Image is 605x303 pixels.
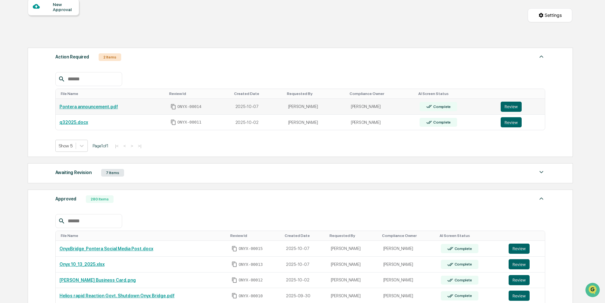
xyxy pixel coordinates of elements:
[108,50,116,58] button: Start new chat
[169,91,229,96] div: Toggle SortBy
[177,120,202,125] span: ONYX-00011
[239,293,263,299] span: ONYX-00010
[509,244,541,254] a: Review
[6,81,11,86] div: 🖐️
[585,282,602,299] iframe: Open customer support
[501,117,522,127] button: Review
[55,53,89,61] div: Action Required
[55,168,92,177] div: Awaiting Revision
[93,143,108,148] span: Page 1 of 1
[86,195,114,203] div: 280 Items
[502,91,542,96] div: Toggle SortBy
[453,278,472,282] div: Complete
[59,262,105,267] a: Onyx 10_13_2025.xlsx
[55,195,76,203] div: Approved
[113,143,121,149] button: |<
[232,99,284,115] td: 2025-10-07
[4,77,44,89] a: 🖐️Preclearance
[418,91,494,96] div: Toggle SortBy
[453,246,472,251] div: Complete
[327,241,379,257] td: [PERSON_NAME]
[232,293,237,299] span: Copy Id
[239,262,263,267] span: ONYX-00013
[379,273,437,288] td: [PERSON_NAME]
[538,195,545,202] img: caret
[379,241,437,257] td: [PERSON_NAME]
[440,233,502,238] div: Toggle SortBy
[330,233,377,238] div: Toggle SortBy
[282,273,327,288] td: 2025-10-02
[61,91,164,96] div: Toggle SortBy
[501,102,522,112] button: Review
[170,104,176,110] span: Copy Id
[432,120,451,125] div: Complete
[284,115,347,130] td: [PERSON_NAME]
[230,233,280,238] div: Toggle SortBy
[6,93,11,98] div: 🔎
[453,293,472,298] div: Complete
[239,246,263,251] span: ONYX-00015
[509,259,530,269] button: Review
[453,262,472,266] div: Complete
[232,261,237,267] span: Copy Id
[4,90,43,101] a: 🔎Data Lookup
[538,53,545,60] img: caret
[347,115,416,130] td: [PERSON_NAME]
[432,104,451,109] div: Complete
[61,233,226,238] div: Toggle SortBy
[59,278,136,283] a: [PERSON_NAME] Business Card.png
[234,91,282,96] div: Toggle SortBy
[327,257,379,273] td: [PERSON_NAME]
[509,275,541,285] a: Review
[46,81,51,86] div: 🗄️
[13,92,40,98] span: Data Lookup
[6,13,116,24] p: How can we help?
[122,143,128,149] button: <
[59,246,153,251] a: OnyxBridge_Pontera Social Media Post.docx
[509,291,530,301] button: Review
[232,115,284,130] td: 2025-10-02
[538,168,545,176] img: caret
[382,233,435,238] div: Toggle SortBy
[501,102,541,112] a: Review
[53,2,74,12] div: New Approval
[13,80,41,86] span: Preclearance
[287,91,344,96] div: Toggle SortBy
[282,241,327,257] td: 2025-10-07
[501,117,541,127] a: Review
[59,120,88,125] a: q32025.docx
[509,244,530,254] button: Review
[347,99,416,115] td: [PERSON_NAME]
[59,293,175,298] a: Helios rapid Reaction Govt. Shutdown Onyx Bridge.pdf
[284,99,347,115] td: [PERSON_NAME]
[63,108,77,112] span: Pylon
[327,273,379,288] td: [PERSON_NAME]
[52,80,79,86] span: Attestations
[285,233,324,238] div: Toggle SortBy
[379,257,437,273] td: [PERSON_NAME]
[136,143,143,149] button: >|
[45,107,77,112] a: Powered byPylon
[22,55,80,60] div: We're available if you need us!
[99,53,121,61] div: 2 Items
[22,49,104,55] div: Start new chat
[528,8,572,22] button: Settings
[509,259,541,269] a: Review
[44,77,81,89] a: 🗄️Attestations
[509,291,541,301] a: Review
[232,277,237,283] span: Copy Id
[6,49,18,60] img: 1746055101610-c473b297-6a78-478c-a979-82029cc54cd1
[350,91,413,96] div: Toggle SortBy
[129,143,135,149] button: >
[282,257,327,273] td: 2025-10-07
[510,233,542,238] div: Toggle SortBy
[239,278,263,283] span: ONYX-00012
[101,169,124,177] div: 7 Items
[232,246,237,252] span: Copy Id
[170,119,176,125] span: Copy Id
[59,104,118,109] a: Pontera announcement.pdf
[177,104,202,109] span: ONYX-00014
[509,275,530,285] button: Review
